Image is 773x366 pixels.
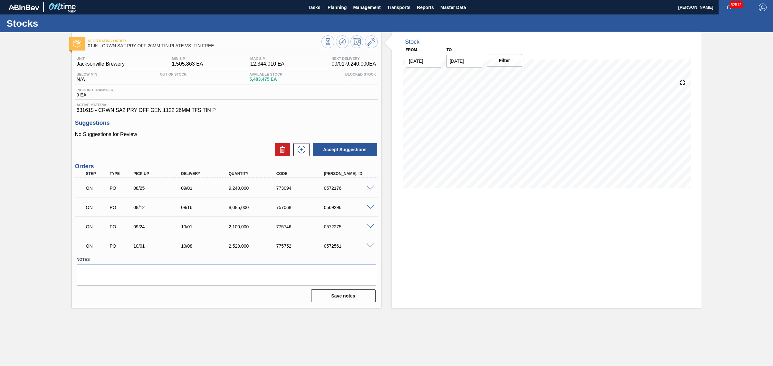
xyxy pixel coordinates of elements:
div: 0572561 [322,243,377,249]
div: Quantity [227,171,281,176]
span: Transports [387,4,410,11]
span: 5,483,475 EA [249,77,282,82]
button: Save notes [311,289,376,302]
h3: Suggestions [75,120,378,126]
div: Negotiating Order [84,239,110,253]
div: 775752 [275,243,329,249]
span: Tasks [307,4,321,11]
label: Notes [77,255,376,264]
button: Update Chart [336,35,349,48]
div: 8,085,000 [227,205,281,210]
input: mm/dd/yyyy [406,55,442,68]
div: 09/16/2025 [179,205,234,210]
div: Purchase order [108,205,133,210]
span: Management [353,4,381,11]
div: - [344,72,378,83]
div: 773094 [275,186,329,191]
div: Step [84,171,110,176]
span: 12,344,010 EA [250,61,284,67]
span: 09/01 - 9,240,000 EA [332,61,376,67]
div: Purchase order [108,224,133,229]
h3: Orders [75,163,378,170]
span: Inbound Transfer [77,88,113,92]
div: 09/24/2025 [132,224,186,229]
span: Jacksonville Brewery [77,61,125,67]
span: 01JK - CRWN SA2 PRY OFF 26MM TIN PLATE VS. TIN FREE [88,43,321,48]
span: Available Stock [249,72,282,76]
div: 10/08/2025 [179,243,234,249]
label: From [406,48,417,52]
div: [PERSON_NAME]. ID [322,171,377,176]
span: Master Data [440,4,466,11]
div: N/A [75,72,99,83]
div: Negotiating Order [84,181,110,195]
div: Stock [405,39,420,45]
div: Delivery [179,171,234,176]
p: ON [86,205,108,210]
div: Purchase order [108,186,133,191]
span: Out Of Stock [160,72,187,76]
span: 52512 [730,1,743,8]
button: Go to Master Data / General [365,35,378,48]
button: Filter [487,54,522,67]
span: MIN S.P. [172,57,203,60]
div: 08/12/2025 [132,205,186,210]
div: 2,100,000 [227,224,281,229]
span: Negotiating Order [88,39,321,43]
div: Negotiating Order [84,220,110,234]
div: Pick up [132,171,186,176]
span: Unit [77,57,125,60]
div: 757068 [275,205,329,210]
div: Type [108,171,133,176]
span: Active Material [77,103,376,107]
button: Schedule Inventory [350,35,363,48]
div: 0572176 [322,186,377,191]
img: TNhmsLtSVTkK8tSr43FrP2fwEKptu5GPRR3wAAAABJRU5ErkJggg== [8,5,39,10]
h1: Stocks [6,20,121,27]
div: Delete Suggestions [272,143,290,156]
div: 10/01/2025 [132,243,186,249]
p: No Suggestions for Review [75,132,378,137]
button: Notifications [719,3,739,12]
input: mm/dd/yyyy [446,55,482,68]
div: 09/01/2025 [179,186,234,191]
div: 0572275 [322,224,377,229]
button: Accept Suggestions [313,143,377,156]
span: Planning [328,4,347,11]
p: ON [86,243,108,249]
div: 775746 [275,224,329,229]
div: 2,520,000 [227,243,281,249]
img: Ícone [73,40,81,48]
span: Next Delivery [332,57,376,60]
div: 9,240,000 [227,186,281,191]
span: Blocked Stock [345,72,376,76]
div: Negotiating Order [84,200,110,215]
label: to [446,48,452,52]
span: Below Min [77,72,97,76]
p: ON [86,186,108,191]
div: Accept Suggestions [310,142,378,157]
div: New suggestion [290,143,310,156]
div: 0569296 [322,205,377,210]
div: Purchase order [108,243,133,249]
div: Code [275,171,329,176]
img: Logout [759,4,767,11]
span: 631615 - CRWN SA2 PRY OFF GEN 1122 26MM TFS TIN P [77,107,376,113]
button: Stocks Overview [321,35,334,48]
span: Reports [417,4,434,11]
p: ON [86,224,108,229]
span: MAX S.P. [250,57,284,60]
div: - [158,72,188,83]
span: 0 EA [77,93,113,97]
span: 1,505,863 EA [172,61,203,67]
div: 10/01/2025 [179,224,234,229]
div: 08/25/2025 [132,186,186,191]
